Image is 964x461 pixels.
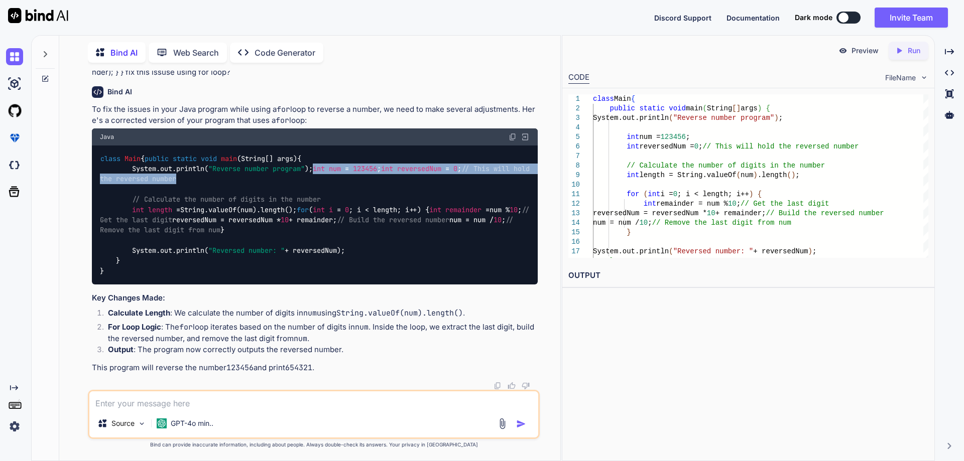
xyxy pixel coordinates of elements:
[757,104,761,112] span: )
[694,142,698,150] span: 0
[100,344,538,358] li: : The program now correctly outputs the reversed number.
[627,133,639,141] span: int
[654,14,711,22] span: Discord Support
[276,115,289,125] code: for
[593,95,614,103] span: class
[92,292,538,304] h3: Key Changes Made:
[568,237,580,247] div: 16
[698,142,702,150] span: ;
[201,154,217,163] span: void
[812,247,816,255] span: ;
[852,46,879,56] p: Preview
[654,13,711,23] button: Discord Support
[108,345,134,354] strong: Output
[568,104,580,113] div: 2
[125,154,141,163] span: Main
[510,205,518,214] span: 10
[727,14,780,22] span: Documentation
[132,205,144,214] span: int
[445,205,481,214] span: remainder
[453,164,457,173] span: 0
[281,215,289,224] span: 10
[562,264,934,287] h2: OUTPUT
[686,104,703,112] span: main
[568,228,580,237] div: 15
[568,142,580,151] div: 6
[568,94,580,104] div: 1
[920,73,928,82] img: chevron down
[736,200,740,208] span: ;
[728,200,737,208] span: 10
[568,123,580,132] div: 4
[108,308,170,318] strong: Calculate Length
[736,171,740,179] span: (
[100,153,534,276] code: { { System.out.println( ); ; ; String.valueOf(num).length(); ( ; i < length; i++) { num % ; rever...
[660,133,685,141] span: 123456
[808,247,812,255] span: )
[568,199,580,209] div: 12
[138,419,146,428] img: Pick Models
[494,382,502,390] img: copy
[132,195,321,204] span: // Calculate the number of digits in the number
[486,205,490,214] span: =
[100,215,518,234] span: // Remove the last digit from num
[627,190,639,198] span: for
[669,104,686,112] span: void
[429,205,441,214] span: int
[171,418,213,428] p: GPT-4o min..
[516,419,526,429] img: icon
[610,257,614,265] span: }
[753,247,808,255] span: + reversedNum
[774,114,778,122] span: )
[179,322,193,332] code: for
[568,72,589,84] div: CODE
[173,47,219,59] p: Web Search
[593,209,707,217] span: reversedNum = reversedNum *
[88,441,540,448] p: Bind can provide inaccurate information, including about people. Always double-check its answers....
[294,334,307,344] code: num
[795,13,832,23] span: Dark mode
[757,190,761,198] span: {
[652,219,791,227] span: // Remove the last digit from num
[727,13,780,23] button: Documentation
[753,171,757,179] span: )
[757,171,787,179] span: .length
[766,104,770,112] span: {
[8,8,68,23] img: Bind AI
[838,46,848,55] img: preview
[237,154,297,163] span: (String[] args)
[686,133,690,141] span: ;
[677,190,749,198] span: ; i < length; i++
[6,129,23,146] img: premium
[208,164,305,173] span: "Reverse number program"
[791,171,795,179] span: )
[313,164,325,173] span: int
[778,114,782,122] span: ;
[568,132,580,142] div: 5
[568,151,580,161] div: 7
[111,418,135,428] p: Source
[741,200,829,208] span: // Get the last digit
[100,154,120,163] span: class
[208,246,285,255] span: "Reversed number: "
[568,113,580,123] div: 3
[297,205,309,214] span: for
[100,205,534,224] span: // Get the last digit
[741,104,758,112] span: args
[593,247,669,255] span: System.out.println
[648,190,660,198] span: int
[445,164,449,173] span: =
[108,322,161,332] strong: For Loop Logic
[643,190,647,198] span: (
[6,75,23,92] img: ai-studio
[673,247,753,255] span: "Reversed number: "
[92,104,538,126] p: To fix the issues in your Java program while using a loop to reverse a number, we need to make se...
[521,132,530,141] img: Open in Browser
[639,219,648,227] span: 10
[313,205,325,214] span: int
[736,104,740,112] span: ]
[100,133,114,141] span: Java
[908,46,920,56] p: Run
[706,209,715,217] span: 10
[397,164,441,173] span: reversedNum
